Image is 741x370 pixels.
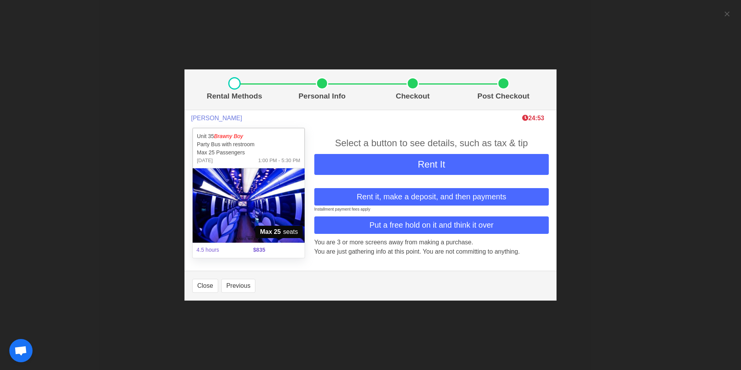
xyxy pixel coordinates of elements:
span: Put a free hold on it and think it over [369,219,493,231]
span: [PERSON_NAME] [191,114,242,122]
p: Rental Methods [195,91,274,102]
p: Unit 35 [197,132,300,140]
p: Post Checkout [461,91,546,102]
span: 1:00 PM - 5:30 PM [258,157,300,164]
p: Personal Info [280,91,364,102]
p: You are just gathering info at this point. You are not committing to anything. [314,247,549,256]
span: Rent it, make a deposit, and then payments [357,191,506,202]
p: Party Bus with restroom [197,140,300,149]
a: Open chat [9,339,33,362]
em: Brawny Boy [214,133,243,139]
img: 35%2002.jpg [193,168,305,243]
span: Rent It [418,159,445,169]
strong: Max 25 [260,227,281,237]
b: 24:53 [522,115,544,121]
p: You are 3 or more screens away from making a purchase. [314,238,549,247]
span: The clock is ticking ⁠— this timer shows how long we'll hold this limo during checkout. If time r... [522,115,544,121]
button: Rent It [314,154,549,175]
button: Close [192,279,218,293]
span: seats [255,226,303,238]
p: Checkout [370,91,455,102]
button: Rent it, make a deposit, and then payments [314,188,549,206]
span: 4.5 hours [192,241,248,259]
p: Max 25 Passengers [197,149,300,157]
span: [DATE] [197,157,213,164]
button: Previous [221,279,255,293]
button: Put a free hold on it and think it over [314,216,549,234]
div: Select a button to see details, such as tax & tip [314,136,549,150]
small: Installment payment fees apply [314,207,370,211]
